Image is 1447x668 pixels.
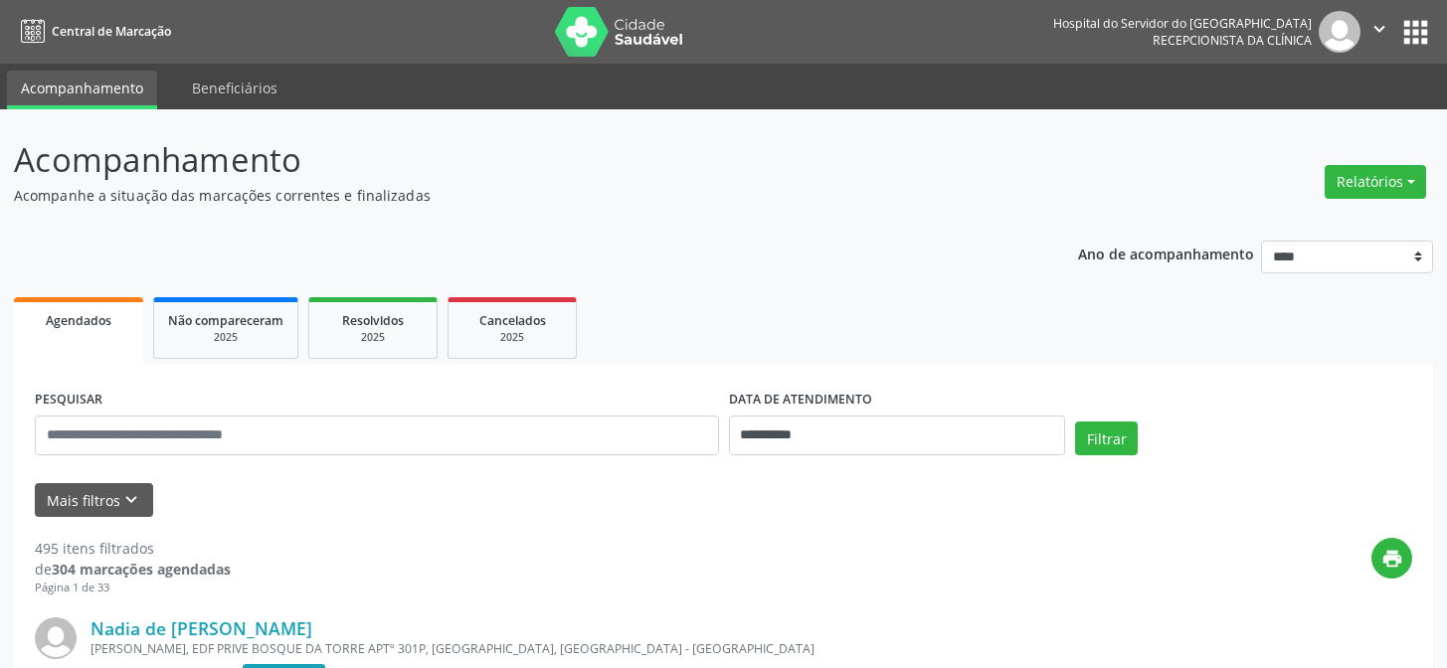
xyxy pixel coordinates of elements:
a: Nadia de [PERSON_NAME] [90,617,312,639]
p: Acompanhe a situação das marcações correntes e finalizadas [14,185,1007,206]
i: keyboard_arrow_down [120,489,142,511]
button:  [1360,11,1398,53]
p: Acompanhamento [14,135,1007,185]
div: Página 1 de 33 [35,580,231,596]
div: 2025 [462,330,562,345]
div: 2025 [323,330,423,345]
a: Central de Marcação [14,15,171,48]
span: Recepcionista da clínica [1153,32,1312,49]
span: Não compareceram [168,312,283,329]
button: Filtrar [1075,421,1138,455]
i: print [1381,548,1403,570]
span: Cancelados [479,312,546,329]
label: PESQUISAR [35,385,102,416]
p: Ano de acompanhamento [1078,241,1254,265]
div: 2025 [168,330,283,345]
img: img [35,617,77,659]
div: 495 itens filtrados [35,538,231,559]
span: Resolvidos [342,312,404,329]
img: img [1319,11,1360,53]
label: DATA DE ATENDIMENTO [729,385,872,416]
div: [PERSON_NAME], EDF PRIVE BOSQUE DA TORRE APTº 301P, [GEOGRAPHIC_DATA], [GEOGRAPHIC_DATA] - [GEOGR... [90,640,1114,657]
strong: 304 marcações agendadas [52,560,231,579]
span: Central de Marcação [52,23,171,40]
a: Beneficiários [178,71,291,105]
button: print [1371,538,1412,579]
i:  [1368,18,1390,40]
span: Agendados [46,312,111,329]
button: Mais filtroskeyboard_arrow_down [35,483,153,518]
button: apps [1398,15,1433,50]
div: Hospital do Servidor do [GEOGRAPHIC_DATA] [1053,15,1312,32]
div: de [35,559,231,580]
a: Acompanhamento [7,71,157,109]
button: Relatórios [1325,165,1426,199]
